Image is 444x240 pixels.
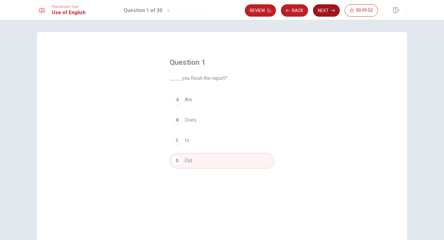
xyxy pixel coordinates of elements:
[170,92,274,107] button: AAre
[172,95,182,105] div: A
[170,75,274,82] span: ____ you finish the report?
[356,8,373,13] span: 00:09:52
[52,5,85,9] span: Placement Test
[345,4,378,17] button: 00:09:52
[185,137,189,144] span: Is
[52,9,85,16] h1: Use of English
[281,4,308,17] button: Back
[170,133,274,148] button: CIs
[170,112,274,128] button: BDoes
[172,135,182,145] div: C
[170,153,274,168] button: DDid
[170,57,274,67] h4: Question 1
[185,157,192,164] span: Did
[172,156,182,166] div: D
[172,115,182,125] div: B
[185,116,196,124] span: Does
[313,4,340,17] button: Next
[124,7,162,14] h1: Question 1 of 30
[185,96,192,103] span: Are
[245,4,276,17] button: Review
